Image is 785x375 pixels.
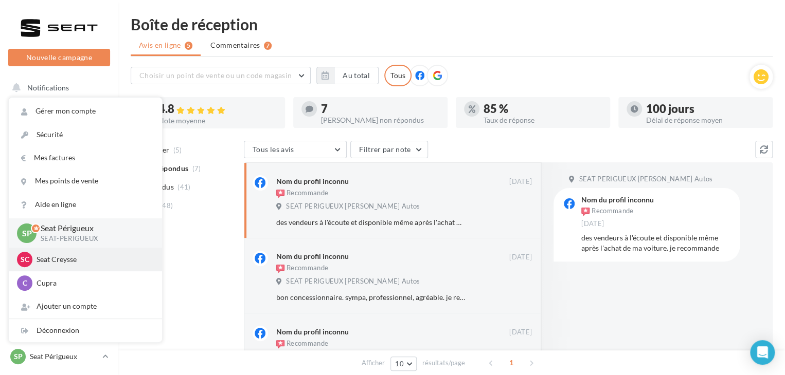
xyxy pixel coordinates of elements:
div: Ajouter un compte [9,295,162,318]
span: 10 [395,360,404,368]
div: des vendeurs à l'écoute et disponible même après l'achat de ma voiture. je recommande [276,217,465,228]
span: SP [14,351,23,362]
div: Nom du profil inconnu [581,196,654,203]
span: SEAT PERIGUEUX [PERSON_NAME] Autos [579,175,712,184]
div: Nom du profil inconnu [276,251,349,261]
span: SEAT PERIGUEUX [PERSON_NAME] Autos [286,277,420,286]
div: 7 [264,42,272,50]
a: Opérations [6,103,112,124]
button: Filtrer par note [350,141,428,158]
div: Note moyenne [158,117,277,124]
a: Mes factures [9,146,162,170]
p: Cupra [37,278,150,288]
div: Recommande [276,264,328,274]
p: Seat Périgueux [41,222,146,234]
button: Choisir un point de vente ou un code magasin [131,67,311,84]
span: C [23,278,27,288]
span: [DATE] [509,328,532,337]
span: 1 [503,354,520,371]
a: Boîte de réception12 [6,128,112,150]
div: Boîte de réception [131,16,773,32]
div: Délai de réponse moyen [646,117,764,124]
button: 10 [390,357,417,371]
a: PLV et print personnalisable [6,308,112,338]
span: Commentaires [210,40,260,50]
p: Seat Creysse [37,254,150,265]
a: Médiathèque [6,257,112,278]
p: Seat Périgueux [30,351,98,362]
button: Notifications [6,77,108,99]
div: bon concessionnaire. sympa, professionnel, agréable. je recommande [276,292,465,303]
div: 85 % [484,103,602,115]
span: Choisir un point de vente ou un code magasin [139,71,292,80]
span: SEAT PERIGUEUX [PERSON_NAME] Autos [286,202,420,211]
span: [DATE] [581,219,604,229]
button: Tous les avis [244,141,347,158]
img: recommended.png [276,190,284,198]
span: (48) [160,201,173,210]
div: Recommande [276,189,328,199]
a: Visibilité en ligne [6,155,112,176]
button: Au total [316,67,379,84]
span: SC [21,254,29,265]
div: 7 [321,103,439,115]
a: SMS unitaire [6,180,112,202]
button: Au total [334,67,379,84]
div: Tous [384,65,412,86]
a: Gérer mon compte [9,100,162,123]
div: Recommande [581,205,633,217]
div: Taux de réponse [484,117,602,124]
div: Recommande [276,339,328,349]
div: Nom du profil inconnu [276,327,349,337]
img: recommended.png [276,340,284,348]
span: [DATE] [509,253,532,262]
p: SEAT-PERIGUEUX [41,234,146,243]
button: Nouvelle campagne [8,49,110,66]
div: [PERSON_NAME] non répondus [321,117,439,124]
div: des vendeurs à l'écoute et disponible même après l'achat de ma voiture. je recommande [581,233,732,253]
a: Sécurité [9,123,162,146]
img: recommended.png [581,208,590,216]
span: Afficher [362,358,385,368]
div: Nom du profil inconnu [276,176,349,186]
span: Tous les avis [253,145,294,154]
a: Contacts [6,231,112,253]
span: résultats/page [422,358,465,368]
span: Notifications [27,83,69,92]
a: Aide en ligne [9,193,162,216]
span: (41) [177,183,190,191]
span: [DATE] [509,177,532,186]
a: SP Seat Périgueux [8,347,110,366]
a: Mes points de vente [9,170,162,193]
a: Campagnes [6,205,112,227]
div: Open Intercom Messenger [750,340,775,365]
div: 4.8 [158,103,277,115]
div: 100 jours [646,103,764,115]
span: (5) [173,146,182,154]
img: recommended.png [276,265,284,273]
span: SP [22,227,32,239]
span: Campagnes DataOnDemand [26,346,106,368]
div: Déconnexion [9,319,162,342]
a: Calendrier [6,282,112,304]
